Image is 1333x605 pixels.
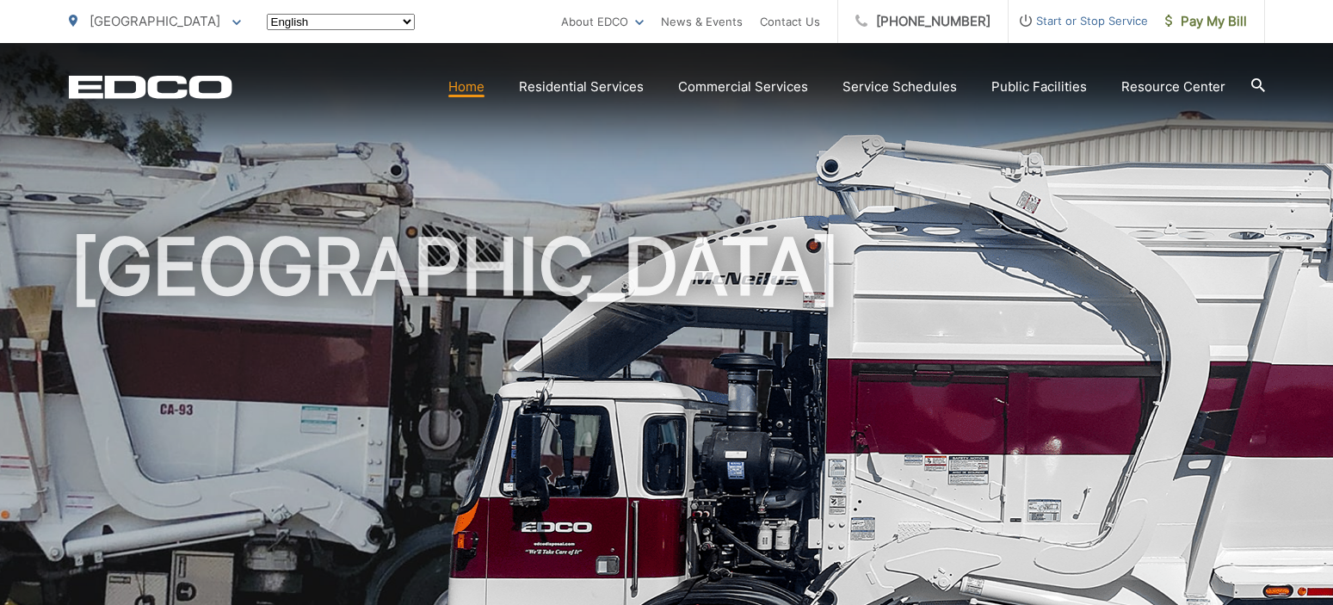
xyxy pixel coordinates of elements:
[661,11,743,32] a: News & Events
[1165,11,1247,32] span: Pay My Bill
[89,13,220,29] span: [GEOGRAPHIC_DATA]
[561,11,644,32] a: About EDCO
[519,77,644,97] a: Residential Services
[842,77,957,97] a: Service Schedules
[69,75,232,99] a: EDCD logo. Return to the homepage.
[267,14,415,30] select: Select a language
[760,11,820,32] a: Contact Us
[678,77,808,97] a: Commercial Services
[1121,77,1225,97] a: Resource Center
[448,77,484,97] a: Home
[991,77,1087,97] a: Public Facilities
